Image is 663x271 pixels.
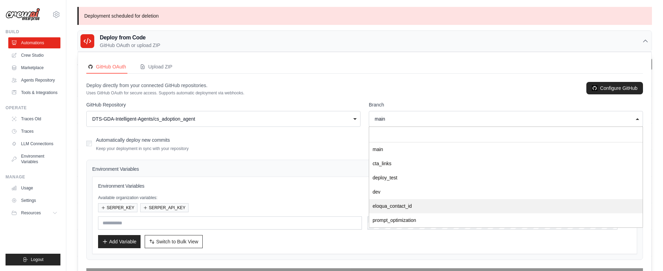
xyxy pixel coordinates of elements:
[8,75,60,86] a: Agents Repository
[8,113,60,124] a: Traces Old
[369,185,643,199] div: dev
[96,137,170,143] label: Automatically deploy new commits
[369,171,643,185] div: deploy_test
[77,58,231,67] h2: Automations Live
[98,235,141,248] button: Add Variable
[8,195,60,206] a: Settings
[100,34,160,42] h3: Deploy from Code
[6,174,60,180] div: Manage
[8,183,60,194] a: Usage
[86,60,127,74] button: GitHubGitHub OAuth
[21,210,41,216] span: Resources
[140,63,172,70] div: Upload ZIP
[8,62,60,73] a: Marketplace
[86,60,643,74] nav: Deployment Source
[628,238,663,271] iframe: Chat Widget
[6,29,60,35] div: Build
[77,67,231,74] p: Manage and monitor your active crew automations from this dashboard.
[369,127,643,142] input: Select a branch
[92,115,350,122] div: DTS-GDA-Intelligent-Agents/cs_adoption_agent
[369,142,643,157] div: main
[86,82,244,89] p: Deploy directly from your connected GitHub repositories.
[88,64,93,69] img: GitHub
[8,138,60,149] a: LLM Connections
[592,85,597,91] img: GitHub
[138,60,174,74] button: Upload ZIP
[8,207,60,218] button: Resources
[369,101,643,108] label: Branch
[6,254,60,265] button: Logout
[586,82,643,94] a: Configure GitHub
[369,199,643,213] div: eloqua_contact_id
[88,63,126,70] div: GitHub OAuth
[156,238,198,245] span: Switch to Bulk View
[31,257,44,262] span: Logout
[98,183,631,189] h3: Environment Variables
[86,90,244,96] p: Uses GitHub OAuth for secure access. Supports automatic deployment via webhooks.
[77,7,652,25] p: Deployment scheduled for deletion
[77,83,269,97] th: Crew
[100,42,160,49] p: GitHub OAuth or upload ZIP
[6,105,60,111] div: Operate
[96,146,189,151] p: Keep your deployment in sync with your repository
[86,101,361,108] label: GitHub Repository
[369,157,643,171] div: cta_links
[6,8,40,21] img: Logo
[92,166,637,172] h4: Environment Variables
[8,151,60,167] a: Environment Variables
[8,37,60,48] a: Automations
[8,50,60,61] a: Crew Studio
[98,203,137,212] button: SERPER_KEY
[145,235,203,248] button: Switch to Bulk View
[98,195,631,200] p: Available organization variables:
[140,203,189,212] button: SERPER_API_KEY
[8,87,60,98] a: Tools & Integrations
[375,115,633,122] div: main
[369,213,643,227] div: prompt_optimization
[8,126,60,137] a: Traces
